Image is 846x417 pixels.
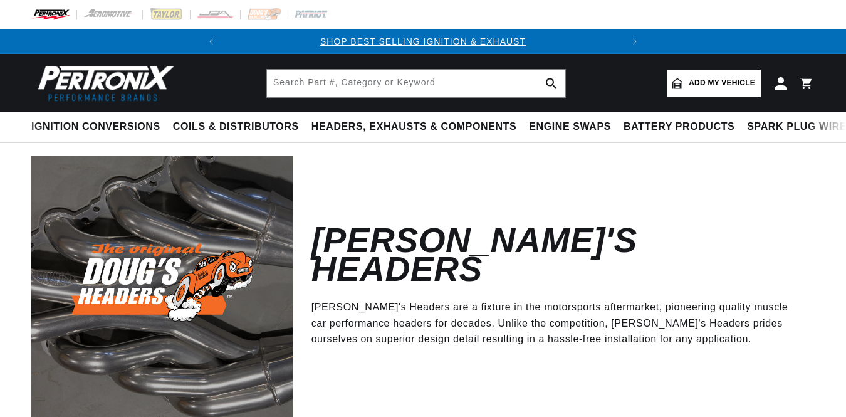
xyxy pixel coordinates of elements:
[538,70,565,97] button: search button
[199,29,224,54] button: Translation missing: en.sections.announcements.previous_announcement
[267,70,565,97] input: Search Part #, Category or Keyword
[689,77,755,89] span: Add my vehicle
[167,112,305,142] summary: Coils & Distributors
[617,112,741,142] summary: Battery Products
[624,120,734,134] span: Battery Products
[31,61,175,105] img: Pertronix
[320,36,526,46] a: SHOP BEST SELLING IGNITION & EXHAUST
[31,156,293,417] img: Doug's Headers
[173,120,299,134] span: Coils & Distributors
[305,112,523,142] summary: Headers, Exhausts & Components
[224,34,622,48] div: 1 of 2
[529,120,611,134] span: Engine Swaps
[523,112,617,142] summary: Engine Swaps
[311,226,796,285] h2: [PERSON_NAME]'s Headers
[31,120,160,134] span: Ignition Conversions
[311,299,796,347] p: [PERSON_NAME]'s Headers are a fixture in the motorsports aftermarket, pioneering quality muscle c...
[622,29,647,54] button: Translation missing: en.sections.announcements.next_announcement
[667,70,761,97] a: Add my vehicle
[311,120,516,134] span: Headers, Exhausts & Components
[224,34,622,48] div: Announcement
[31,112,167,142] summary: Ignition Conversions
